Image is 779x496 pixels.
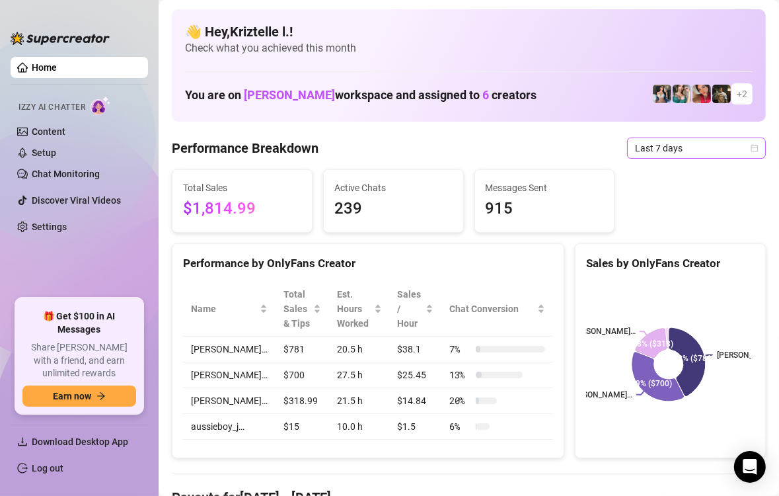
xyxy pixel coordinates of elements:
[183,255,553,272] div: Performance by OnlyFans Creator
[737,87,747,101] span: + 2
[91,96,111,115] img: AI Chatter
[32,463,63,474] a: Log out
[449,342,470,356] span: 7 %
[185,88,537,103] h1: You are on workspace and assigned to creators
[390,337,441,362] td: $38.1
[566,390,632,399] text: [PERSON_NAME]…
[32,147,56,158] a: Setup
[183,388,276,414] td: [PERSON_NAME]…
[32,436,128,447] span: Download Desktop App
[185,22,753,41] h4: 👋 Hey, Kriztelle l. !
[32,126,65,137] a: Content
[32,195,121,206] a: Discover Viral Videos
[449,393,470,408] span: 20 %
[32,62,57,73] a: Home
[390,414,441,440] td: $1.5
[32,222,67,232] a: Settings
[449,302,535,316] span: Chat Conversion
[390,362,441,388] td: $25.45
[244,88,335,102] span: [PERSON_NAME]
[22,386,136,407] button: Earn nowarrow-right
[22,310,136,336] span: 🎁 Get $100 in AI Messages
[635,138,758,158] span: Last 7 days
[441,282,553,337] th: Chat Conversion
[276,388,329,414] td: $318.99
[183,337,276,362] td: [PERSON_NAME]…
[337,287,371,331] div: Est. Hours Worked
[334,196,453,222] span: 239
[653,85,671,103] img: Katy
[734,451,766,483] div: Open Intercom Messenger
[482,88,489,102] span: 6
[390,388,441,414] td: $14.84
[329,362,390,388] td: 27.5 h
[712,85,731,103] img: Tony
[334,181,453,195] span: Active Chats
[183,196,301,222] span: $1,814.99
[185,41,753,56] span: Check what you achieved this month
[449,368,470,382] span: 13 %
[486,196,604,222] span: 915
[329,388,390,414] td: 21.5 h
[486,181,604,195] span: Messages Sent
[276,362,329,388] td: $700
[183,282,276,337] th: Name
[570,327,636,337] text: [PERSON_NAME]…
[329,414,390,440] td: 10.0 h
[390,282,441,337] th: Sales / Hour
[329,337,390,362] td: 20.5 h
[96,392,106,401] span: arrow-right
[673,85,691,103] img: Zaddy
[751,144,759,152] span: calendar
[283,287,311,331] span: Total Sales & Tips
[276,282,329,337] th: Total Sales & Tips
[692,85,711,103] img: Vanessa
[11,32,110,45] img: logo-BBDzfeDw.svg
[276,337,329,362] td: $781
[183,414,276,440] td: aussieboy_j…
[32,169,100,179] a: Chat Monitoring
[172,139,318,157] h4: Performance Breakdown
[53,391,91,401] span: Earn now
[17,436,28,447] span: download
[398,287,423,331] span: Sales / Hour
[19,101,85,114] span: Izzy AI Chatter
[191,302,257,316] span: Name
[22,341,136,380] span: Share [PERSON_NAME] with a friend, and earn unlimited rewards
[276,414,329,440] td: $15
[449,419,470,434] span: 6 %
[586,255,755,272] div: Sales by OnlyFans Creator
[183,181,301,195] span: Total Sales
[183,362,276,388] td: [PERSON_NAME]…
